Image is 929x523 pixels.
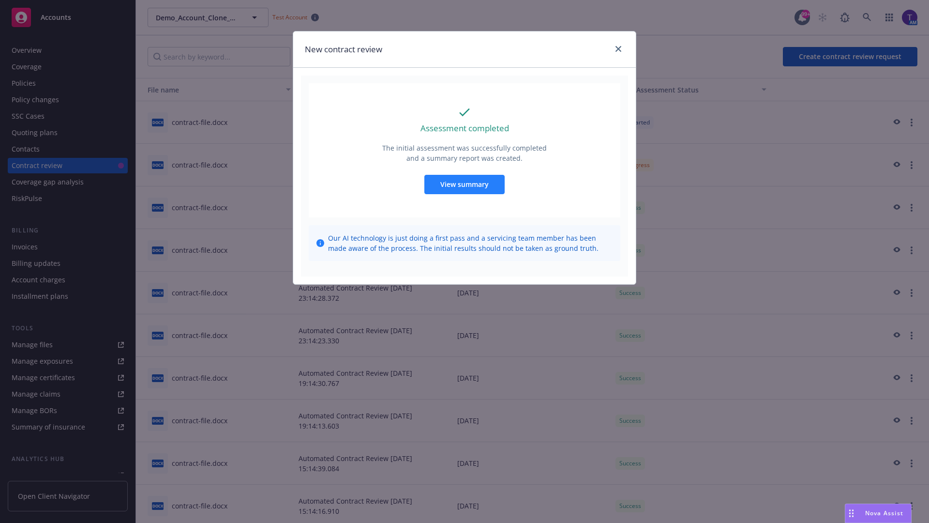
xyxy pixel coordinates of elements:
div: Drag to move [845,504,857,523]
button: Nova Assist [845,504,912,523]
a: close [613,43,624,55]
h1: New contract review [305,43,382,56]
p: The initial assessment was successfully completed and a summary report was created. [381,143,548,163]
span: View summary [440,180,489,189]
p: Assessment completed [420,122,509,135]
span: Our AI technology is just doing a first pass and a servicing team member has been made aware of t... [328,233,613,253]
span: Nova Assist [865,509,903,517]
button: View summary [424,175,505,194]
